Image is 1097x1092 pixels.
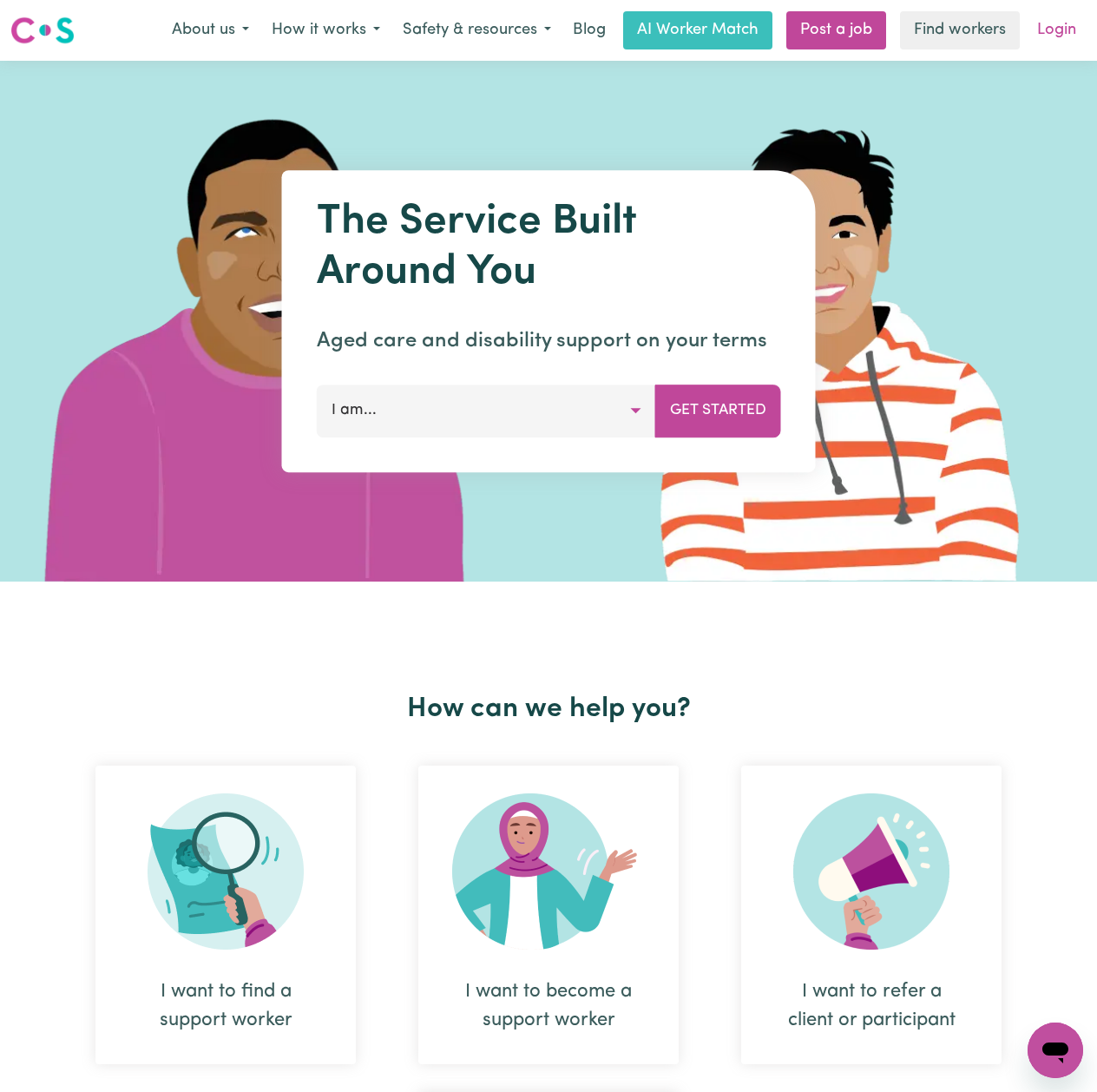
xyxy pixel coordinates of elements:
[562,11,616,49] a: Blog
[10,10,75,50] a: Careseekers logo
[95,766,356,1064] div: I want to find a support worker
[64,693,1033,726] h2: How can we help you?
[10,15,75,46] img: Careseekers logo
[623,11,772,49] a: AI Worker Match
[391,12,562,49] button: Safety & resources
[161,12,260,49] button: About us
[317,385,656,437] button: I am...
[317,326,781,357] p: Aged care and disability support on your terms
[1028,1023,1083,1078] iframe: Button to launch messaging window
[148,793,304,950] img: Search
[741,766,1002,1064] div: I want to refer a client or participant
[655,385,781,437] button: Get Started
[786,11,886,49] a: Post a job
[418,766,679,1064] div: I want to become a support worker
[137,977,314,1035] div: I want to find a support worker
[460,977,637,1035] div: I want to become a support worker
[793,793,949,950] img: Refer
[900,11,1020,49] a: Find workers
[317,198,781,298] h1: The Service Built Around You
[452,793,645,950] img: Become Worker
[783,977,960,1035] div: I want to refer a client or participant
[1027,11,1087,49] a: Login
[260,12,391,49] button: How it works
